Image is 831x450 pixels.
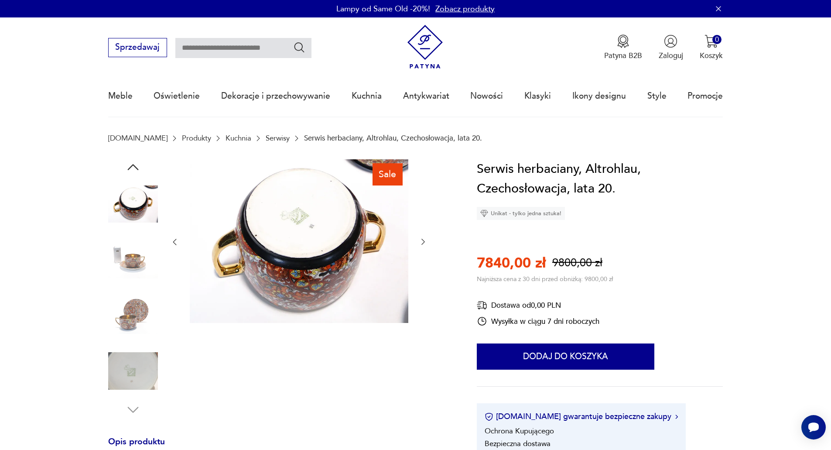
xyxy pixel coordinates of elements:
[352,76,382,116] a: Kuchnia
[108,235,158,285] img: Zdjęcie produktu Serwis herbaciany, Altrohlau, Czechosłowacja, lata 20.
[108,291,158,340] img: Zdjęcie produktu Serwis herbaciany, Altrohlau, Czechosłowacja, lata 20.
[572,76,626,116] a: Ikony designu
[226,134,251,142] a: Kuchnia
[108,134,168,142] a: [DOMAIN_NAME]
[659,34,683,61] button: Zaloguj
[403,25,447,69] img: Patyna - sklep z meblami i dekoracjami vintage
[154,76,200,116] a: Oświetlenie
[108,38,167,57] button: Sprzedawaj
[477,316,599,326] div: Wysyłka w ciągu 7 dni roboczych
[336,3,430,14] p: Lampy od Same Old -20%!
[403,76,449,116] a: Antykwariat
[604,51,642,61] p: Patyna B2B
[485,411,678,422] button: [DOMAIN_NAME] gwarantuje bezpieczne zakupy
[647,76,667,116] a: Style
[604,34,642,61] a: Ikona medaluPatyna B2B
[108,76,133,116] a: Meble
[485,412,493,421] img: Ikona certyfikatu
[304,134,482,142] p: Serwis herbaciany, Altrohlau, Czechosłowacja, lata 20.
[675,415,678,419] img: Ikona strzałki w prawo
[524,76,551,116] a: Klasyki
[221,76,330,116] a: Dekoracje i przechowywanie
[485,426,554,436] li: Ochrona Kupującego
[470,76,503,116] a: Nowości
[108,45,167,52] a: Sprzedawaj
[700,51,723,61] p: Koszyk
[704,34,718,48] img: Ikona koszyka
[604,34,642,61] button: Patyna B2B
[293,41,306,54] button: Szukaj
[480,210,488,217] img: Ikona diamentu
[182,134,211,142] a: Produkty
[664,34,677,48] img: Ikonka użytkownika
[477,300,599,311] div: Dostawa od 0,00 PLN
[477,254,546,273] p: 7840,00 zł
[373,163,403,185] div: Sale
[552,255,602,271] p: 9800,00 zł
[616,34,630,48] img: Ikona medalu
[435,3,495,14] a: Zobacz produkty
[712,35,722,44] div: 0
[190,159,408,323] img: Zdjęcie produktu Serwis herbaciany, Altrohlau, Czechosłowacja, lata 20.
[477,207,565,220] div: Unikat - tylko jedna sztuka!
[266,134,290,142] a: Serwisy
[659,51,683,61] p: Zaloguj
[108,179,158,229] img: Zdjęcie produktu Serwis herbaciany, Altrohlau, Czechosłowacja, lata 20.
[477,344,654,370] button: Dodaj do koszyka
[477,275,613,283] p: Najniższa cena z 30 dni przed obniżką: 9800,00 zł
[108,346,158,396] img: Zdjęcie produktu Serwis herbaciany, Altrohlau, Czechosłowacja, lata 20.
[700,34,723,61] button: 0Koszyk
[477,300,487,311] img: Ikona dostawy
[485,439,551,449] li: Bezpieczna dostawa
[687,76,723,116] a: Promocje
[801,415,826,440] iframe: Smartsupp widget button
[477,159,723,199] h1: Serwis herbaciany, Altrohlau, Czechosłowacja, lata 20.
